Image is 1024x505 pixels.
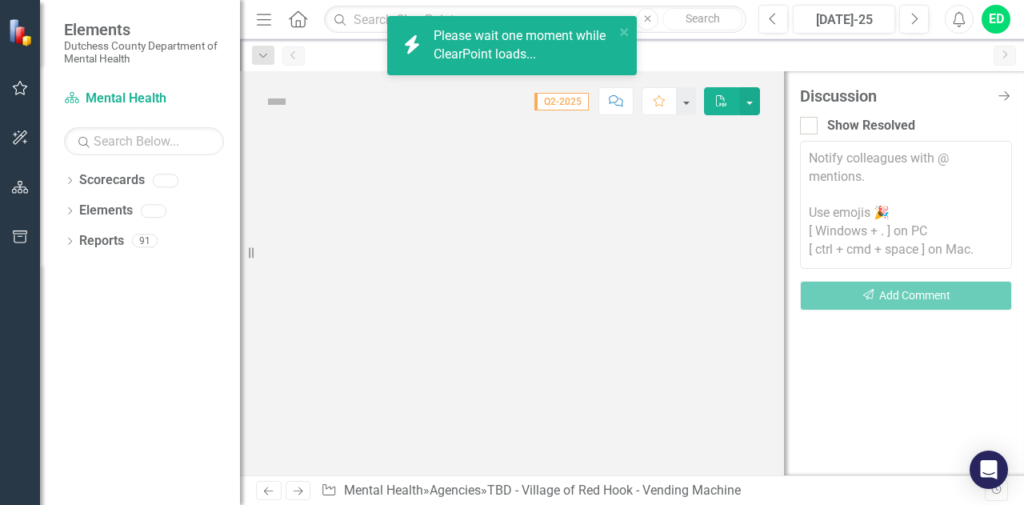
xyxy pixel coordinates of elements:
button: Add Comment [800,281,1012,311]
div: TBD - Village of Red Hook - Vending Machine [487,483,741,498]
button: [DATE]-25 [793,5,895,34]
input: Search Below... [64,127,224,155]
div: Please wait one moment while ClearPoint loads... [434,27,614,64]
a: Mental Health [64,90,224,108]
span: Elements [64,20,224,39]
a: Scorecards [79,171,145,190]
img: ClearPoint Strategy [8,18,36,46]
button: ED [982,5,1010,34]
div: Open Intercom Messenger [970,451,1008,489]
div: Show Resolved [827,117,915,135]
div: 91 [132,234,158,248]
div: » » [321,482,984,500]
small: Dutchess County Department of Mental Health [64,39,224,66]
img: Not Defined [264,89,290,114]
a: Elements [79,202,133,220]
span: Search [686,12,720,25]
span: Q2-2025 [534,93,589,110]
button: close [619,22,630,41]
a: Agencies [430,483,481,498]
div: [DATE]-25 [798,10,890,30]
div: Discussion [800,87,988,105]
a: Mental Health [344,483,423,498]
button: Search [662,8,742,30]
a: Reports [79,232,124,250]
input: Search ClearPoint... [324,6,746,34]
